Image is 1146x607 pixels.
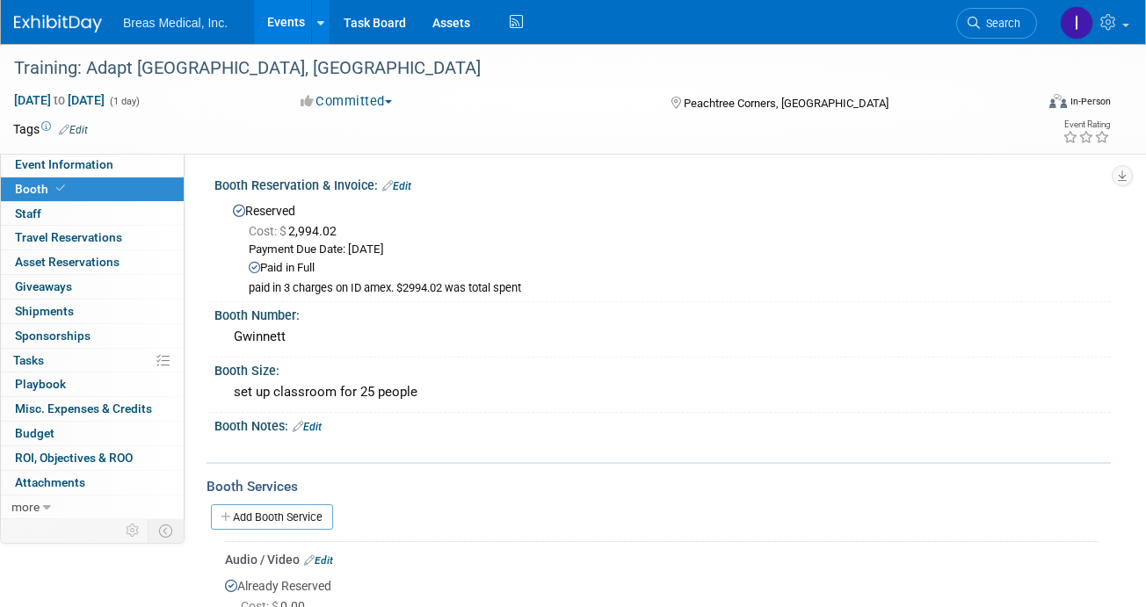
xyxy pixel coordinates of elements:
span: to [51,93,68,107]
a: Edit [382,180,411,192]
a: ROI, Objectives & ROO [1,446,184,470]
button: Committed [294,92,399,111]
span: Search [980,17,1020,30]
div: Paid in Full [249,260,1098,277]
span: Staff [15,206,41,220]
div: Event Rating [1063,120,1110,129]
span: Breas Medical, Inc. [123,16,228,30]
a: Attachments [1,471,184,495]
span: Asset Reservations [15,255,120,269]
div: Booth Services [207,477,1111,496]
div: In-Person [1070,95,1111,108]
span: Giveaways [15,279,72,293]
div: Event Format [950,91,1111,118]
a: Add Booth Service [211,504,333,530]
div: Payment Due Date: [DATE] [249,242,1098,258]
span: Peachtree Corners, [GEOGRAPHIC_DATA] [684,97,889,110]
span: Sponsorships [15,329,91,343]
div: Booth Number: [214,302,1111,324]
span: Tasks [13,353,44,367]
img: Format-Inperson.png [1049,94,1067,108]
a: more [1,495,184,519]
a: Asset Reservations [1,250,184,274]
div: Gwinnett [228,323,1098,350]
a: Edit [293,421,322,433]
a: Travel Reservations [1,226,184,249]
span: Budget [15,426,54,440]
div: Booth Size: [214,358,1111,379]
div: Reserved [228,198,1098,296]
span: Cost: $ [249,224,288,238]
span: more [11,500,40,514]
span: (1 day) [108,96,140,107]
div: Booth Reservation & Invoice: [214,172,1111,195]
span: Shipments [15,304,74,318]
img: ExhibitDay [14,15,102,33]
a: Event Information [1,153,184,177]
span: Misc. Expenses & Credits [15,401,152,416]
td: Personalize Event Tab Strip [118,519,149,542]
div: Booth Notes: [214,413,1111,436]
div: paid in 3 charges on ID amex. $2994.02 was total spent [249,281,1098,296]
a: Staff [1,202,184,226]
div: Training: Adapt [GEOGRAPHIC_DATA], [GEOGRAPHIC_DATA] [8,53,1017,84]
span: Travel Reservations [15,230,122,244]
span: 2,994.02 [249,224,344,238]
a: Shipments [1,300,184,323]
span: Attachments [15,475,85,489]
a: Search [956,8,1037,39]
i: Booth reservation complete [56,184,65,193]
td: Toggle Event Tabs [149,519,185,542]
a: Tasks [1,349,184,372]
a: Playbook [1,372,184,396]
span: Event Information [15,157,113,171]
span: ROI, Objectives & ROO [15,451,133,465]
a: Booth [1,177,184,201]
a: Budget [1,422,184,445]
a: Edit [59,124,88,136]
div: set up classroom for 25 people [228,379,1098,406]
a: Sponsorships [1,324,184,348]
span: Playbook [15,377,66,391]
td: Tags [13,120,88,138]
div: Audio / Video [225,551,1098,568]
span: Booth [15,182,69,196]
img: Inga Dolezar [1060,6,1093,40]
a: Edit [304,554,333,567]
a: Misc. Expenses & Credits [1,397,184,421]
span: [DATE] [DATE] [13,92,105,108]
a: Giveaways [1,275,184,299]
